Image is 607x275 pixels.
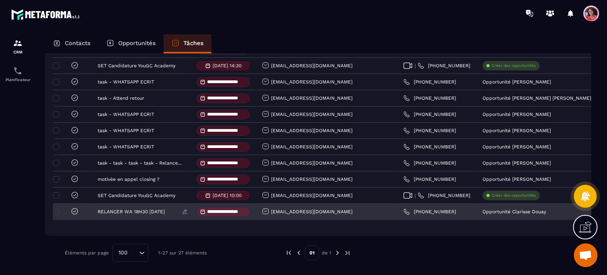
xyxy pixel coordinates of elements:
p: task - WHATSAPP ECRIT [98,128,154,133]
a: Contacts [45,34,98,53]
div: Ouvrir le chat [574,243,598,267]
p: Opportunité [PERSON_NAME] [483,79,551,85]
p: Planificateur [2,78,34,82]
a: [PHONE_NUMBER] [403,127,456,134]
p: task - WHATSAPP ECRIT [98,79,154,85]
span: | [415,193,416,199]
p: task - WHATSAPP ECRIT [98,144,154,150]
a: schedulerschedulerPlanificateur [2,60,34,88]
p: de 1 [322,250,331,256]
img: next [344,249,351,256]
p: Créer des opportunités [492,63,536,68]
p: Opportunité [PERSON_NAME] [483,112,551,117]
p: task - WHATSAPP ECRIT [98,112,154,117]
img: next [334,249,341,256]
div: Search for option [113,244,148,262]
p: Opportunité [PERSON_NAME] [483,160,551,166]
p: CRM [2,50,34,54]
input: Search for option [130,248,137,257]
p: Opportunité Clarisse Douay [483,209,546,214]
p: RELANCER WA 18H30 [DATE] [98,209,165,214]
p: task - task - task - task - Relance pour prise de rdv [98,160,182,166]
a: [PHONE_NUMBER] [403,79,456,85]
a: [PHONE_NUMBER] [403,144,456,150]
a: [PHONE_NUMBER] [403,111,456,118]
p: task - Attend retour [98,95,144,101]
p: Éléments par page [65,250,109,256]
p: Opportunité [PERSON_NAME] [483,176,551,182]
p: Opportunité [PERSON_NAME] [483,128,551,133]
p: Opportunité [PERSON_NAME] [483,144,551,150]
img: logo [11,7,82,22]
a: [PHONE_NUMBER] [418,192,470,199]
p: Contacts [65,40,90,47]
img: formation [13,38,23,48]
img: prev [285,249,292,256]
a: [PHONE_NUMBER] [418,63,470,69]
p: motivée en appel closing ? [98,176,160,182]
p: SET Candidature YouGC Academy [98,193,175,198]
img: scheduler [13,66,23,76]
p: 01 [305,245,319,260]
p: Opportunités [118,40,156,47]
p: SET Candidature YouGC Academy [98,63,175,68]
span: 100 [116,248,130,257]
span: | [415,63,416,69]
a: [PHONE_NUMBER] [403,95,456,101]
a: [PHONE_NUMBER] [403,160,456,166]
a: formationformationCRM [2,32,34,60]
p: Tâches [183,40,204,47]
p: [DATE] 14:30 [213,63,241,68]
p: Opportunité [PERSON_NAME] [PERSON_NAME] [483,95,591,101]
a: Tâches [164,34,211,53]
a: Opportunités [98,34,164,53]
p: Créer des opportunités [492,193,536,198]
p: 1-27 sur 27 éléments [158,250,207,256]
a: [PHONE_NUMBER] [403,209,456,215]
p: [DATE] 10:00 [213,193,241,198]
img: prev [295,249,302,256]
a: [PHONE_NUMBER] [403,176,456,182]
